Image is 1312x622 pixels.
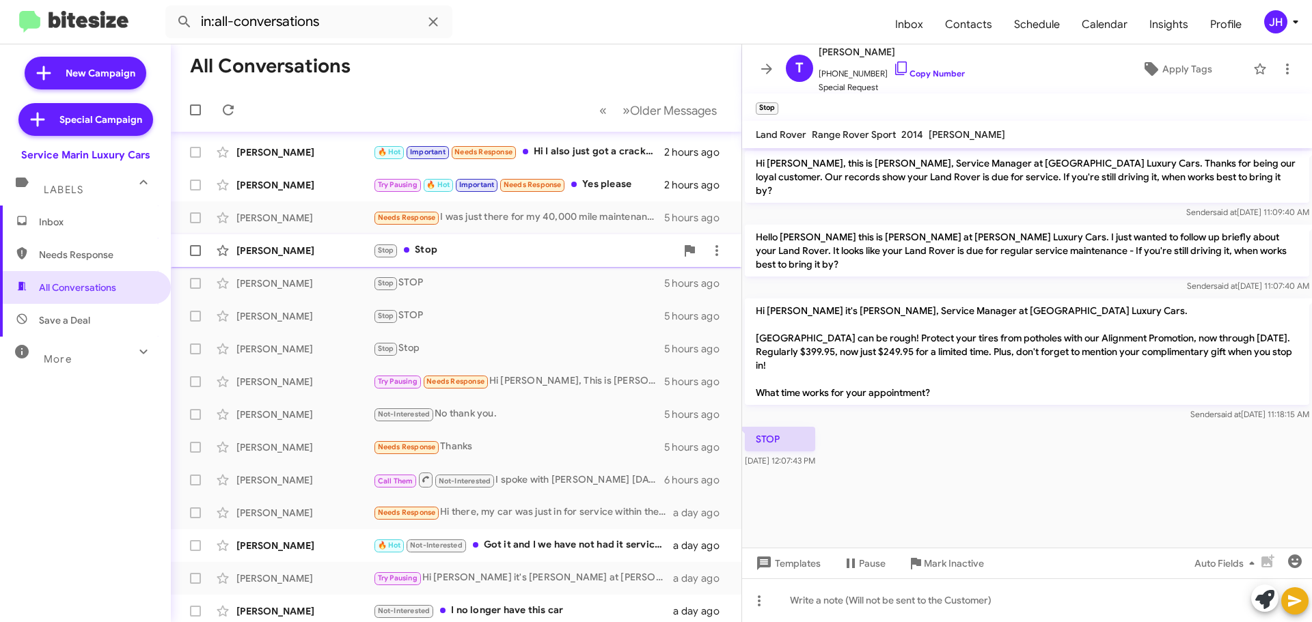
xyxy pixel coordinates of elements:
[1264,10,1287,33] div: JH
[378,410,430,419] span: Not-Interested
[745,151,1309,203] p: Hi [PERSON_NAME], this is [PERSON_NAME], Service Manager at [GEOGRAPHIC_DATA] Luxury Cars. Thanks...
[373,373,664,389] div: Hi [PERSON_NAME], This is [PERSON_NAME] and my husband [PERSON_NAME] is at your place know His na...
[623,102,630,119] span: »
[236,375,373,388] div: [PERSON_NAME]
[1217,409,1241,419] span: said at
[504,180,562,189] span: Needs Response
[378,606,430,615] span: Not-Interested
[378,477,413,485] span: Call Them
[1187,281,1309,291] span: Sender [DATE] 11:07:40 AM
[378,147,401,156] span: 🔥 Hot
[664,408,730,421] div: 5 hours ago
[664,375,730,388] div: 5 hours ago
[1253,10,1297,33] button: JH
[236,473,373,487] div: [PERSON_NAME]
[25,57,146,89] a: New Campaign
[236,506,373,520] div: [PERSON_NAME]
[756,102,778,115] small: Stop
[884,5,934,44] a: Inbox
[924,551,984,576] span: Mark Inactive
[378,180,418,189] span: Try Pausing
[236,342,373,356] div: [PERSON_NAME]
[373,144,664,160] div: Hi I also just got a cracked windshield. Can that be replaced as well
[39,313,90,327] span: Save a Deal
[664,309,730,323] div: 5 hours ago
[1003,5,1071,44] a: Schedule
[901,128,923,141] span: 2014
[373,471,664,488] div: I spoke with [PERSON_NAME] [DATE]. I don't need any service at this time.
[373,308,664,324] div: STOP
[673,539,730,552] div: a day ago
[745,298,1309,405] p: Hi [PERSON_NAME] it's [PERSON_NAME], Service Manager at [GEOGRAPHIC_DATA] Luxury Cars. [GEOGRAPHI...
[934,5,1003,44] a: Contacts
[236,440,373,454] div: [PERSON_NAME]
[236,408,373,421] div: [PERSON_NAME]
[819,44,965,60] span: [PERSON_NAME]
[664,440,730,454] div: 5 hours ago
[410,147,446,156] span: Important
[39,248,155,261] span: Needs Response
[1184,551,1271,576] button: Auto Fields
[378,508,436,517] span: Needs Response
[236,145,373,159] div: [PERSON_NAME]
[832,551,897,576] button: Pause
[614,96,725,124] button: Next
[599,102,607,119] span: «
[664,211,730,225] div: 5 hours ago
[1186,207,1309,217] span: Sender [DATE] 11:09:40 AM
[165,5,452,38] input: Search
[373,537,673,553] div: Got it and I we have not had it serviced since we got it [DATE] so it should be end of year, earl...
[591,96,615,124] button: Previous
[21,148,150,162] div: Service Marin Luxury Cars
[236,539,373,552] div: [PERSON_NAME]
[664,473,730,487] div: 6 hours ago
[1214,281,1238,291] span: said at
[664,145,730,159] div: 2 hours ago
[1138,5,1199,44] span: Insights
[664,178,730,192] div: 2 hours ago
[673,571,730,585] div: a day ago
[426,180,450,189] span: 🔥 Hot
[454,147,512,156] span: Needs Response
[373,505,673,520] div: Hi there, my car was just in for service within the last month.
[756,128,806,141] span: Land Rover
[1190,409,1309,419] span: Sender [DATE] 11:18:15 AM
[44,184,83,196] span: Labels
[373,177,664,193] div: Yes please
[373,210,664,225] div: I was just there for my 40,000 mile maintenance a few weeks ago. I believe [PERSON_NAME] was the ...
[664,277,730,290] div: 5 hours ago
[378,311,394,320] span: Stop
[39,215,155,229] span: Inbox
[897,551,995,576] button: Mark Inactive
[812,128,896,141] span: Range Rover Sport
[66,66,135,80] span: New Campaign
[1071,5,1138,44] a: Calendar
[1162,57,1212,81] span: Apply Tags
[1199,5,1253,44] span: Profile
[373,242,676,258] div: Stop
[1106,57,1246,81] button: Apply Tags
[59,113,142,126] span: Special Campaign
[236,211,373,225] div: [PERSON_NAME]
[378,279,394,287] span: Stop
[459,180,495,189] span: Important
[819,60,965,81] span: [PHONE_NUMBER]
[742,551,832,576] button: Templates
[373,603,673,619] div: I no longer have this car
[753,551,821,576] span: Templates
[745,455,815,466] span: [DATE] 12:07:43 PM
[373,570,673,586] div: Hi [PERSON_NAME] it's [PERSON_NAME] at [PERSON_NAME] Luxury Cars. [GEOGRAPHIC_DATA] can be rough!...
[859,551,886,576] span: Pause
[929,128,1005,141] span: [PERSON_NAME]
[378,442,436,451] span: Needs Response
[664,342,730,356] div: 5 hours ago
[236,571,373,585] div: [PERSON_NAME]
[893,68,965,79] a: Copy Number
[236,244,373,257] div: [PERSON_NAME]
[236,604,373,618] div: [PERSON_NAME]
[378,541,401,550] span: 🔥 Hot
